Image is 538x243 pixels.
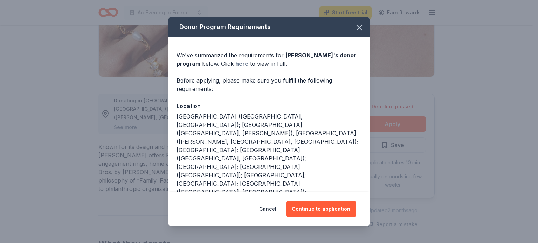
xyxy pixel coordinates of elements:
[259,201,276,217] button: Cancel
[177,101,361,110] div: Location
[177,51,361,68] div: We've summarized the requirements for below. Click to view in full.
[168,17,370,37] div: Donor Program Requirements
[177,76,361,93] div: Before applying, please make sure you fulfill the following requirements:
[235,59,248,68] a: here
[286,201,356,217] button: Continue to application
